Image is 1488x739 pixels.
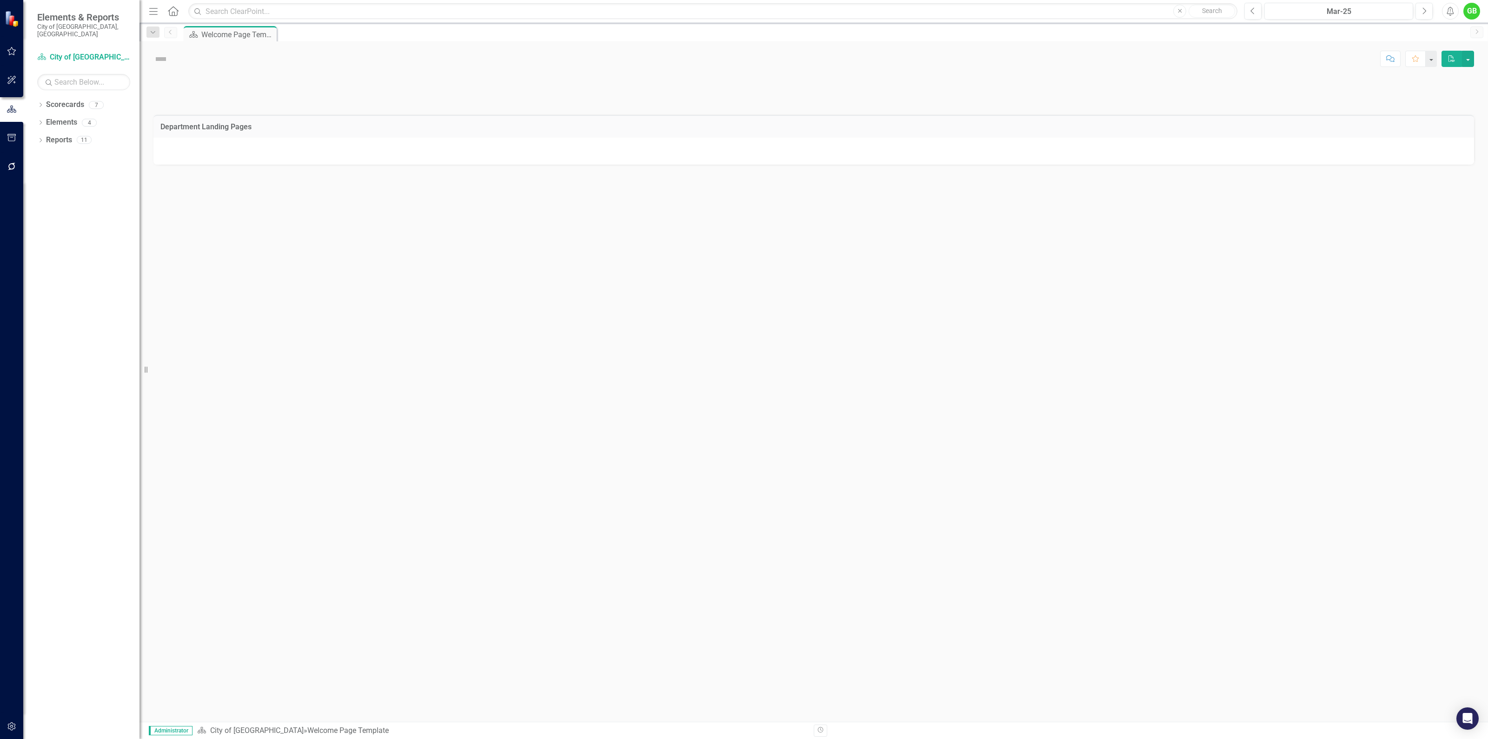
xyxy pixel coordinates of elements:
[201,29,274,40] div: Welcome Page Template
[1463,3,1480,20] button: GB
[160,123,1467,131] h3: Department Landing Pages
[153,52,168,67] img: Not Defined
[77,136,92,144] div: 11
[5,11,21,27] img: ClearPoint Strategy
[149,726,193,735] span: Administrator
[89,101,104,109] div: 7
[46,135,72,146] a: Reports
[37,52,130,63] a: City of [GEOGRAPHIC_DATA]
[188,3,1237,20] input: Search ClearPoint...
[307,726,389,735] div: Welcome Page Template
[1189,5,1235,18] button: Search
[82,119,97,126] div: 4
[46,117,77,128] a: Elements
[210,726,304,735] a: City of [GEOGRAPHIC_DATA]
[1264,3,1413,20] button: Mar-25
[197,726,807,736] div: »
[46,100,84,110] a: Scorecards
[1456,707,1479,730] div: Open Intercom Messenger
[1268,6,1410,17] div: Mar-25
[37,12,130,23] span: Elements & Reports
[37,74,130,90] input: Search Below...
[37,23,130,38] small: City of [GEOGRAPHIC_DATA], [GEOGRAPHIC_DATA]
[1202,7,1222,14] span: Search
